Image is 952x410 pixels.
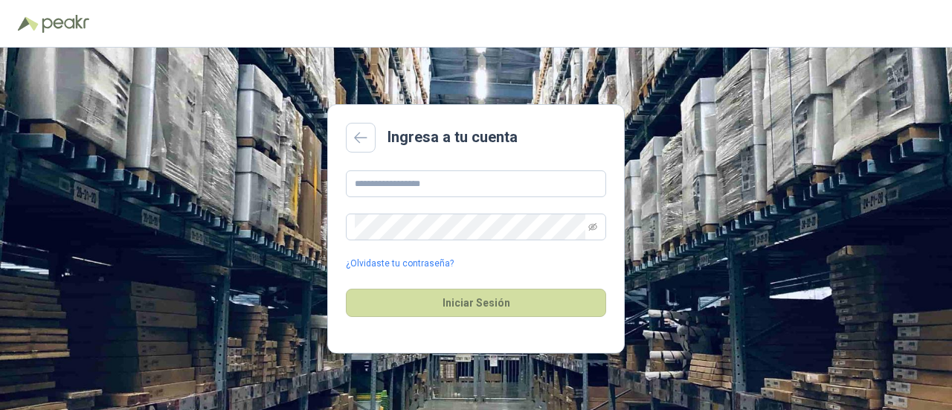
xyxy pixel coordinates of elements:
img: Logo [18,16,39,31]
img: Peakr [42,15,89,33]
span: eye-invisible [588,222,597,231]
a: ¿Olvidaste tu contraseña? [346,257,454,271]
h2: Ingresa a tu cuenta [387,126,518,149]
button: Iniciar Sesión [346,289,606,317]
